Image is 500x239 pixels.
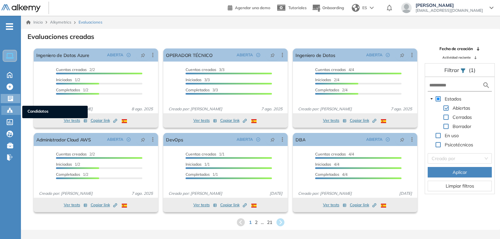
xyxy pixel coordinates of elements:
[56,152,87,156] span: Cuentas creadas
[64,117,87,124] button: Ver tests
[265,50,280,60] button: pushpin
[381,119,386,123] img: ESP
[428,181,492,191] button: Limpiar filtros
[315,77,339,82] span: 2/4
[267,191,285,196] span: [DATE]
[312,1,344,15] button: Onboarding
[79,19,102,25] span: Evaluaciones
[56,87,80,92] span: Completados
[141,52,145,58] span: pushpin
[136,134,150,145] button: pushpin
[381,204,386,208] img: ESP
[166,191,225,196] span: Creado por: [PERSON_NAME]
[315,152,346,156] span: Cuentas creadas
[400,52,404,58] span: pushpin
[36,191,95,196] span: Creado por: [PERSON_NAME]
[193,201,217,209] button: Ver tests
[56,67,87,72] span: Cuentas creadas
[56,162,72,167] span: Iniciadas
[186,172,210,177] span: Completados
[451,104,472,112] span: Abiertas
[122,204,127,208] img: ESP
[166,48,213,62] a: OPERADOR TÉCNICO
[322,5,344,10] span: Onboarding
[323,201,347,209] button: Ver tests
[235,5,270,10] span: Agendar una demo
[91,117,117,124] button: Copiar link
[315,172,339,177] span: Completados
[451,122,473,130] span: Borrador
[186,162,210,167] span: 1/1
[91,201,117,209] button: Copiar link
[446,182,474,190] span: Limpiar filtros
[366,137,383,142] span: ABIERTA
[444,67,460,73] span: Filtrar
[220,118,247,123] span: Copiar link
[186,172,218,177] span: 1/1
[141,137,145,142] span: pushpin
[388,106,415,112] span: 7 ago. 2025
[443,132,460,139] span: En uso
[237,52,253,58] span: ABIERTA
[1,4,41,12] img: Logo
[315,162,331,167] span: Iniciadas
[350,202,376,208] span: Copiar link
[255,219,258,226] span: 2
[443,95,463,103] span: Estados
[270,52,275,58] span: pushpin
[237,137,253,142] span: ABIERTA
[443,141,474,149] span: Psicotécnicos
[64,201,87,209] button: Ver tests
[220,117,247,124] button: Copiar link
[366,52,383,58] span: ABIERTA
[370,7,374,9] img: arrow
[315,162,339,167] span: 4/4
[186,152,216,156] span: Cuentas creadas
[220,202,247,208] span: Copiar link
[295,48,335,62] a: Ingeniero de Datos
[36,133,91,146] a: Administrador Cloud AWS
[350,117,376,124] button: Copiar link
[127,138,131,141] span: check-circle
[315,152,354,156] span: 4/4
[91,202,117,208] span: Copiar link
[445,142,473,148] span: Psicotécnicos
[129,106,155,112] span: 8 ago. 2025
[395,134,409,145] button: pushpin
[416,8,483,13] span: [EMAIL_ADDRESS][DOMAIN_NAME]
[56,172,80,177] span: Completados
[56,162,80,167] span: 1/2
[439,46,473,52] span: Fecha de creación
[451,113,473,121] span: Cerradas
[220,201,247,209] button: Copiar link
[122,119,127,123] img: ESP
[193,117,217,124] button: Ver tests
[56,77,72,82] span: Iniciadas
[397,191,415,196] span: [DATE]
[166,106,225,112] span: Creado por: [PERSON_NAME]
[107,137,123,142] span: ABIERTA
[442,55,471,60] span: Actividad reciente
[270,137,275,142] span: pushpin
[352,4,360,12] img: world
[265,134,280,145] button: pushpin
[186,87,210,92] span: Completados
[56,87,88,92] span: 1/2
[416,3,483,8] span: [PERSON_NAME]
[453,169,467,176] span: Aplicar
[136,50,150,60] button: pushpin
[186,162,202,167] span: Iniciadas
[50,20,71,25] span: Alkymetrics
[251,119,257,123] img: ESP
[267,219,272,226] span: 21
[249,219,252,226] span: 1
[350,118,376,123] span: Copiar link
[395,50,409,60] button: pushpin
[56,77,80,82] span: 1/2
[295,133,305,146] a: DBA
[36,48,89,62] a: Ingeniero de Datos Azure
[430,97,433,101] span: caret-down
[107,52,123,58] span: ABIERTA
[27,33,94,41] h3: Evaluaciones creadas
[350,201,376,209] button: Copiar link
